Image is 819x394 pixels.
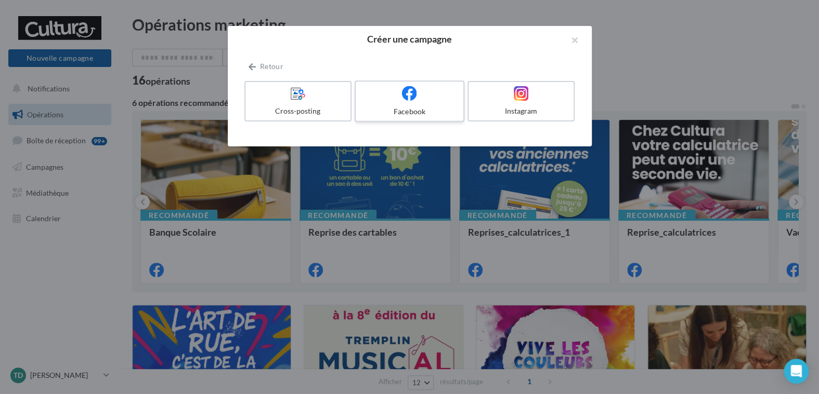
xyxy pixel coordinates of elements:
div: Instagram [473,106,570,116]
div: Cross-posting [250,106,347,116]
button: Retour [244,60,288,73]
div: Open Intercom Messenger [784,359,809,384]
h2: Créer une campagne [244,34,575,44]
div: Facebook [360,106,459,116]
